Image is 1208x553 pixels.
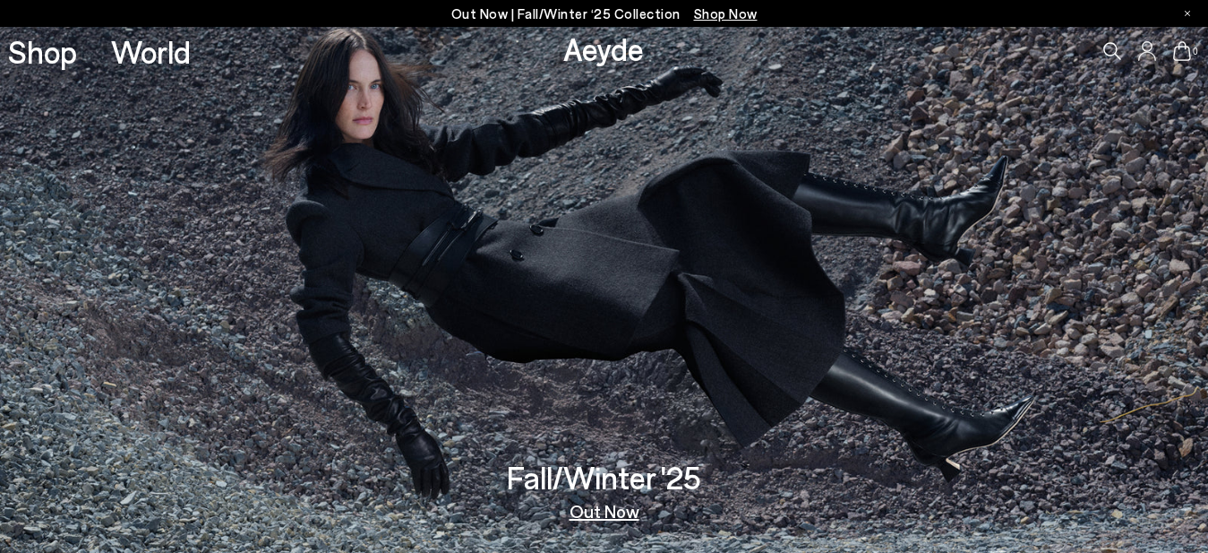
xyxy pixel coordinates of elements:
[1173,41,1191,61] a: 0
[8,36,77,67] a: Shop
[507,462,701,493] h3: Fall/Winter '25
[1191,47,1200,56] span: 0
[694,5,758,22] span: Navigate to /collections/new-in
[570,502,639,520] a: Out Now
[111,36,191,67] a: World
[563,30,644,67] a: Aeyde
[451,3,758,25] p: Out Now | Fall/Winter ‘25 Collection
